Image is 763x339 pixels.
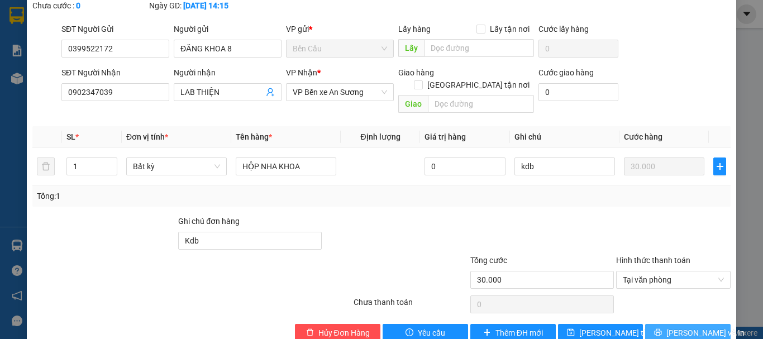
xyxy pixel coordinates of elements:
[398,95,428,113] span: Giao
[178,232,322,250] input: Ghi chú đơn hàng
[713,157,726,175] button: plus
[88,34,154,47] span: 01 Võ Văn Truyện, KP.1, Phường 2
[174,23,282,35] div: Người gửi
[538,25,589,34] label: Cước lấy hàng
[286,68,317,77] span: VP Nhận
[3,81,68,88] span: In ngày:
[30,60,137,69] span: -----------------------------------------
[178,217,240,226] label: Ghi chú đơn hàng
[126,132,168,141] span: Đơn vị tính
[470,256,507,265] span: Tổng cước
[538,83,618,101] input: Cước giao hàng
[76,1,80,10] b: 0
[293,40,387,57] span: Bến Cầu
[567,328,575,337] span: save
[616,256,690,265] label: Hình thức thanh toán
[495,327,543,339] span: Thêm ĐH mới
[418,327,445,339] span: Yêu cầu
[56,71,118,79] span: VPBC1310250004
[286,23,394,35] div: VP gửi
[579,327,669,339] span: [PERSON_NAME] thay đổi
[3,72,118,79] span: [PERSON_NAME]:
[293,84,387,101] span: VP Bến xe An Sương
[236,132,272,141] span: Tên hàng
[4,7,54,56] img: logo
[398,25,431,34] span: Lấy hàng
[360,132,400,141] span: Định lượng
[306,328,314,337] span: delete
[424,39,534,57] input: Dọc đường
[352,296,469,316] div: Chưa thanh toán
[398,68,434,77] span: Giao hàng
[538,68,594,77] label: Cước giao hàng
[266,88,275,97] span: user-add
[538,40,618,58] input: Cước lấy hàng
[514,157,615,175] input: Ghi Chú
[425,132,466,141] span: Giá trị hàng
[714,162,726,171] span: plus
[510,126,619,148] th: Ghi chú
[88,18,150,32] span: Bến xe [GEOGRAPHIC_DATA]
[398,39,424,57] span: Lấy
[428,95,534,113] input: Dọc đường
[623,271,724,288] span: Tại văn phòng
[88,50,137,56] span: Hotline: 19001152
[37,157,55,175] button: delete
[666,327,745,339] span: [PERSON_NAME] và In
[174,66,282,79] div: Người nhận
[423,79,534,91] span: [GEOGRAPHIC_DATA] tận nơi
[406,328,413,337] span: exclamation-circle
[624,132,662,141] span: Cước hàng
[88,6,153,16] strong: ĐỒNG PHƯỚC
[133,158,220,175] span: Bất kỳ
[318,327,370,339] span: Hủy Đơn Hàng
[37,190,295,202] div: Tổng: 1
[61,66,169,79] div: SĐT Người Nhận
[236,157,336,175] input: VD: Bàn, Ghế
[485,23,534,35] span: Lấy tận nơi
[61,23,169,35] div: SĐT Người Gửi
[25,81,68,88] span: 14:16:53 [DATE]
[66,132,75,141] span: SL
[624,157,704,175] input: 0
[654,328,662,337] span: printer
[183,1,228,10] b: [DATE] 14:15
[483,328,491,337] span: plus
